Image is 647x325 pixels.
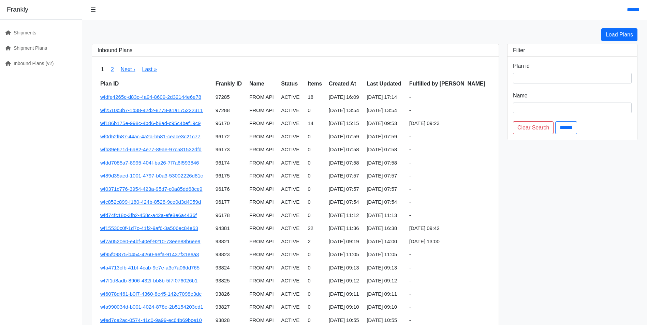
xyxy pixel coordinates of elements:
[407,288,493,301] td: -
[98,62,493,77] nav: pager
[213,248,247,261] td: 93823
[247,235,278,248] td: FROM API
[326,274,364,288] td: [DATE] 09:12
[407,261,493,275] td: -
[213,274,247,288] td: 93825
[278,196,305,209] td: ACTIVE
[407,130,493,143] td: -
[364,274,407,288] td: [DATE] 09:12
[100,265,200,270] a: wfa4713cfb-41bf-4cab-9e7e-a3c7a06dd765
[247,91,278,104] td: FROM API
[100,120,201,126] a: wf186b175e-998c-4bd6-b8ad-c95c4bef19c9
[305,261,326,275] td: 0
[121,66,135,72] a: Next ›
[364,300,407,314] td: [DATE] 09:10
[213,156,247,170] td: 96174
[213,288,247,301] td: 93826
[326,235,364,248] td: [DATE] 09:19
[100,199,201,205] a: wfc852c899-f180-424b-8528-9ce0d3d4059d
[278,117,305,130] td: ACTIVE
[305,77,326,91] th: Items
[278,261,305,275] td: ACTIVE
[407,196,493,209] td: -
[513,121,554,134] a: Clear Search
[247,209,278,222] td: FROM API
[364,196,407,209] td: [DATE] 07:54
[247,300,278,314] td: FROM API
[305,143,326,156] td: 0
[100,160,199,166] a: wfdd7085a7-8995-404f-ba26-7f7a6f593846
[100,107,203,113] a: wf2510c3b7-1b38-42d2-8778-a1a175222311
[247,222,278,235] td: FROM API
[98,77,213,91] th: Plan ID
[100,94,201,100] a: wfdfe4265c-d83c-4a94-8609-2d32144e6e78
[513,62,530,70] label: Plan id
[213,130,247,143] td: 96172
[247,104,278,117] td: FROM API
[278,183,305,196] td: ACTIVE
[407,143,493,156] td: -
[326,130,364,143] td: [DATE] 07:59
[407,77,493,91] th: Fulfilled by [PERSON_NAME]
[213,77,247,91] th: Frankly ID
[278,130,305,143] td: ACTIVE
[213,261,247,275] td: 93824
[305,104,326,117] td: 0
[278,288,305,301] td: ACTIVE
[326,222,364,235] td: [DATE] 11:36
[407,274,493,288] td: -
[407,209,493,222] td: -
[407,156,493,170] td: -
[601,28,637,41] a: Load Plans
[100,238,201,244] a: wf7a0520e0-e4bf-40ef-9210-73eee88b6ee9
[278,209,305,222] td: ACTIVE
[407,169,493,183] td: -
[364,261,407,275] td: [DATE] 09:13
[98,47,493,53] h3: Inbound Plans
[407,117,493,130] td: [DATE] 09:23
[100,251,199,257] a: wf95f09875-b454-4260-aefa-91437f31eea3
[364,91,407,104] td: [DATE] 17:14
[213,222,247,235] td: 94381
[247,261,278,275] td: FROM API
[278,143,305,156] td: ACTIVE
[305,196,326,209] td: 0
[326,143,364,156] td: [DATE] 07:58
[100,225,198,231] a: wf15530c0f-1d7c-41f2-9af6-3a506ec84e63
[247,183,278,196] td: FROM API
[213,235,247,248] td: 93821
[364,104,407,117] td: [DATE] 13:54
[278,222,305,235] td: ACTIVE
[407,222,493,235] td: [DATE] 09:42
[247,143,278,156] td: FROM API
[364,77,407,91] th: Last Updated
[278,248,305,261] td: ACTIVE
[326,104,364,117] td: [DATE] 13:54
[100,186,202,192] a: wf0371c776-3954-423a-95d7-c0a85dd68ce9
[305,91,326,104] td: 18
[305,235,326,248] td: 2
[305,130,326,143] td: 0
[305,183,326,196] td: 0
[305,288,326,301] td: 0
[513,47,632,53] h3: Filter
[305,300,326,314] td: 0
[278,77,305,91] th: Status
[247,248,278,261] td: FROM API
[278,91,305,104] td: ACTIVE
[142,66,157,72] a: Last »
[364,143,407,156] td: [DATE] 07:58
[278,104,305,117] td: ACTIVE
[407,235,493,248] td: [DATE] 13:00
[213,143,247,156] td: 96173
[326,156,364,170] td: [DATE] 07:58
[278,235,305,248] td: ACTIVE
[213,183,247,196] td: 96176
[326,209,364,222] td: [DATE] 11:12
[100,212,197,218] a: wfd74fc18c-3fb2-458c-a42a-efe8e6a4436f
[100,317,202,323] a: wfed7ce2ac-0574-41c0-9a99-ec64b69bce10
[278,300,305,314] td: ACTIVE
[305,117,326,130] td: 14
[100,146,202,152] a: wfb39e671d-6a82-4e77-89ae-97c581532dfd
[98,62,107,77] span: 1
